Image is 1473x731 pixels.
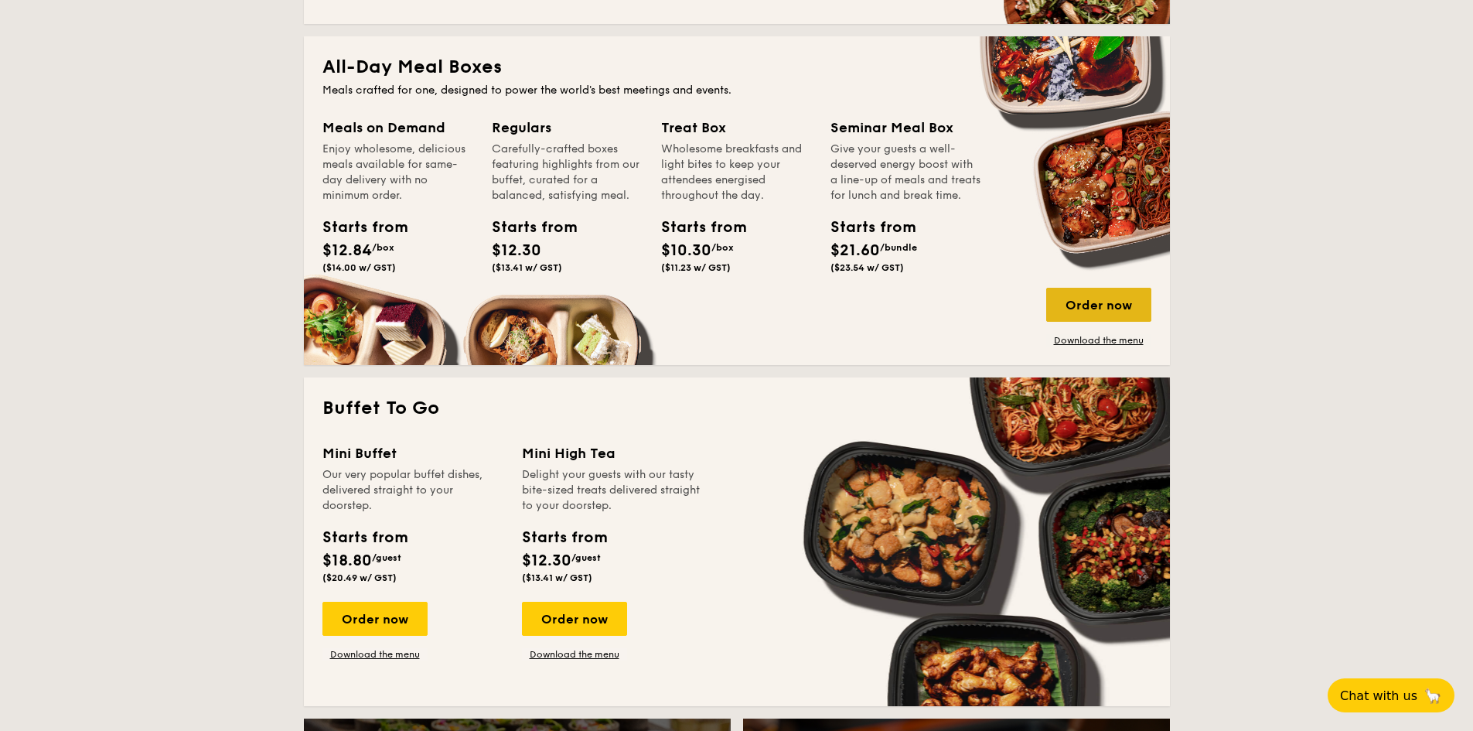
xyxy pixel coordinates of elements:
span: /bundle [880,242,917,253]
div: Starts from [322,216,392,239]
span: ($11.23 w/ GST) [661,262,731,273]
span: $10.30 [661,241,711,260]
div: Starts from [830,216,900,239]
span: ($20.49 w/ GST) [322,572,397,583]
h2: Buffet To Go [322,396,1151,421]
div: Starts from [492,216,561,239]
span: Chat with us [1340,688,1417,703]
div: Meals crafted for one, designed to power the world's best meetings and events. [322,83,1151,98]
span: $12.30 [492,241,541,260]
div: Give your guests a well-deserved energy boost with a line-up of meals and treats for lunch and br... [830,142,981,203]
span: ($13.41 w/ GST) [522,572,592,583]
div: Starts from [522,526,606,549]
span: ($14.00 w/ GST) [322,262,396,273]
span: 🦙 [1424,687,1442,705]
span: $12.30 [522,552,571,570]
div: Meals on Demand [322,117,473,138]
div: Delight your guests with our tasty bite-sized treats delivered straight to your doorstep. [522,467,703,514]
div: Enjoy wholesome, delicious meals available for same-day delivery with no minimum order. [322,142,473,203]
div: Our very popular buffet dishes, delivered straight to your doorstep. [322,467,503,514]
span: ($13.41 w/ GST) [492,262,562,273]
span: $21.60 [830,241,880,260]
div: Mini Buffet [322,442,503,464]
span: ($23.54 w/ GST) [830,262,904,273]
a: Download the menu [322,648,428,661]
div: Wholesome breakfasts and light bites to keep your attendees energised throughout the day. [661,142,812,203]
div: Order now [322,602,428,636]
span: /box [711,242,734,253]
h2: All-Day Meal Boxes [322,55,1151,80]
span: $18.80 [322,552,372,570]
div: Carefully-crafted boxes featuring highlights from our buffet, curated for a balanced, satisfying ... [492,142,643,203]
button: Chat with us🦙 [1328,678,1454,712]
span: /guest [571,552,601,563]
div: Order now [1046,288,1151,322]
div: Regulars [492,117,643,138]
div: Treat Box [661,117,812,138]
span: /guest [372,552,401,563]
div: Order now [522,602,627,636]
div: Starts from [661,216,731,239]
a: Download the menu [1046,334,1151,347]
div: Mini High Tea [522,442,703,464]
div: Starts from [322,526,407,549]
a: Download the menu [522,648,627,661]
span: /box [372,242,394,253]
span: $12.84 [322,241,372,260]
div: Seminar Meal Box [830,117,981,138]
